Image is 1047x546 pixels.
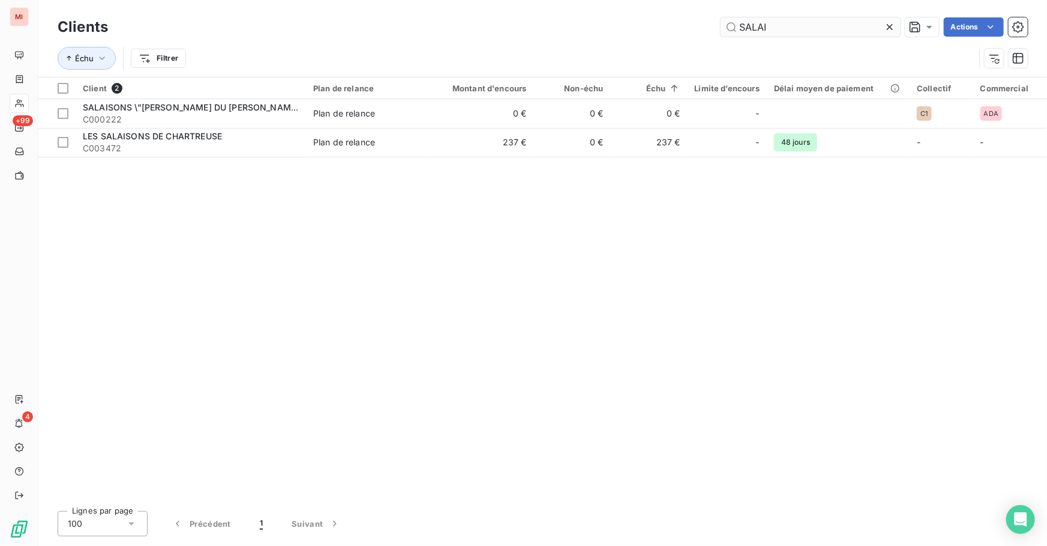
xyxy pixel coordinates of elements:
span: C1 [920,110,928,117]
span: 48 jours [774,133,817,151]
h3: Clients [58,16,108,38]
span: - [756,136,760,148]
td: 0 € [534,128,611,157]
span: - [756,108,760,120]
td: 0 € [431,99,534,128]
td: 237 € [611,128,688,157]
button: Actions [944,17,1004,37]
span: 4 [22,411,33,422]
span: - [917,137,920,147]
div: Échu [618,83,680,93]
div: Commercial [980,83,1043,93]
span: C000222 [83,114,299,126]
td: 0 € [534,99,611,128]
span: C003472 [83,142,299,154]
span: - [980,137,984,147]
div: Plan de relance [313,108,375,120]
span: Client [83,83,107,93]
td: 237 € [431,128,534,157]
span: +99 [13,115,33,126]
input: Rechercher [721,17,901,37]
div: Montant d'encours [438,83,527,93]
div: Plan de relance [313,83,424,93]
span: ADA [984,110,998,117]
div: Open Intercom Messenger [1006,505,1035,534]
div: Non-échu [541,83,604,93]
button: 1 [245,511,277,536]
div: Délai moyen de paiement [774,83,902,93]
span: LES SALAISONS DE CHARTREUSE [83,131,222,141]
div: MI [10,7,29,26]
button: Suivant [277,511,355,536]
span: 100 [68,518,82,530]
button: Échu [58,47,116,70]
span: Échu [75,53,94,63]
button: Filtrer [131,49,186,68]
span: 2 [112,83,122,94]
td: 0 € [611,99,688,128]
div: Plan de relance [313,136,375,148]
div: Limite d’encours [695,83,760,93]
span: 1 [260,518,263,530]
img: Logo LeanPay [10,520,29,539]
button: Précédent [157,511,245,536]
div: Collectif [917,83,965,93]
span: SALAISONS \"[PERSON_NAME] DU [PERSON_NAME]\" [83,102,306,112]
